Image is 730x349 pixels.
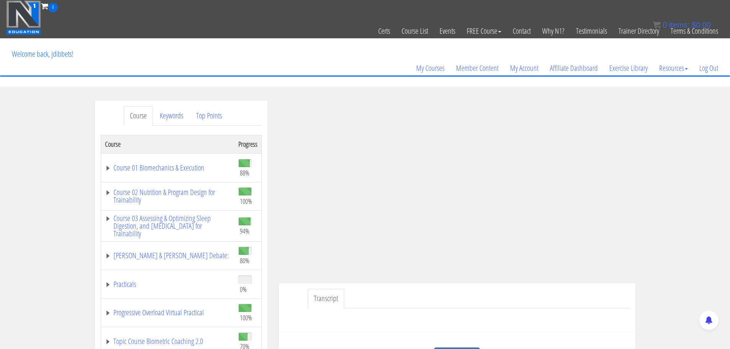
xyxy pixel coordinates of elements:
[240,256,249,265] span: 80%
[461,12,507,50] a: FREE Course
[692,21,711,29] bdi: 0.00
[240,169,249,177] span: 88%
[101,135,235,153] th: Course
[536,12,570,50] a: Why N1?
[694,50,724,87] a: Log Out
[240,285,247,293] span: 0%
[105,188,231,204] a: Course 02 Nutrition & Program Design for Trainability
[653,21,661,29] img: icon11.png
[240,313,252,322] span: 100%
[308,289,344,308] a: Transcript
[504,50,544,87] a: My Account
[105,309,231,316] a: Progressive Overload Virtual Practical
[48,3,58,12] span: 0
[604,50,653,87] a: Exercise Library
[240,197,252,205] span: 100%
[410,50,450,87] a: My Courses
[434,12,461,50] a: Events
[372,12,396,50] a: Certs
[669,21,689,29] span: items:
[105,164,231,172] a: Course 01 Biomechanics & Execution
[154,106,189,126] a: Keywords
[570,12,613,50] a: Testimonials
[6,0,41,35] img: n1-education
[613,12,665,50] a: Trainer Directory
[665,12,724,50] a: Terms & Conditions
[41,1,58,11] a: 0
[692,21,696,29] span: $
[105,215,231,238] a: Course 03 Assessing & Optimizing Sleep Digestion, and [MEDICAL_DATA] for Trainability
[190,106,228,126] a: Top Points
[235,135,262,153] th: Progress
[450,50,504,87] a: Member Content
[240,227,249,235] span: 94%
[663,21,667,29] span: 0
[124,106,153,126] a: Course
[6,39,79,69] p: Welcome back, jdibbets!
[507,12,536,50] a: Contact
[653,50,694,87] a: Resources
[105,252,231,259] a: [PERSON_NAME] & [PERSON_NAME] Debate:
[105,280,231,288] a: Practicals
[544,50,604,87] a: Affiliate Dashboard
[105,338,231,345] a: Topic Course Biometric Coaching 2.0
[653,21,711,29] a: 0 items: $0.00
[396,12,434,50] a: Course List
